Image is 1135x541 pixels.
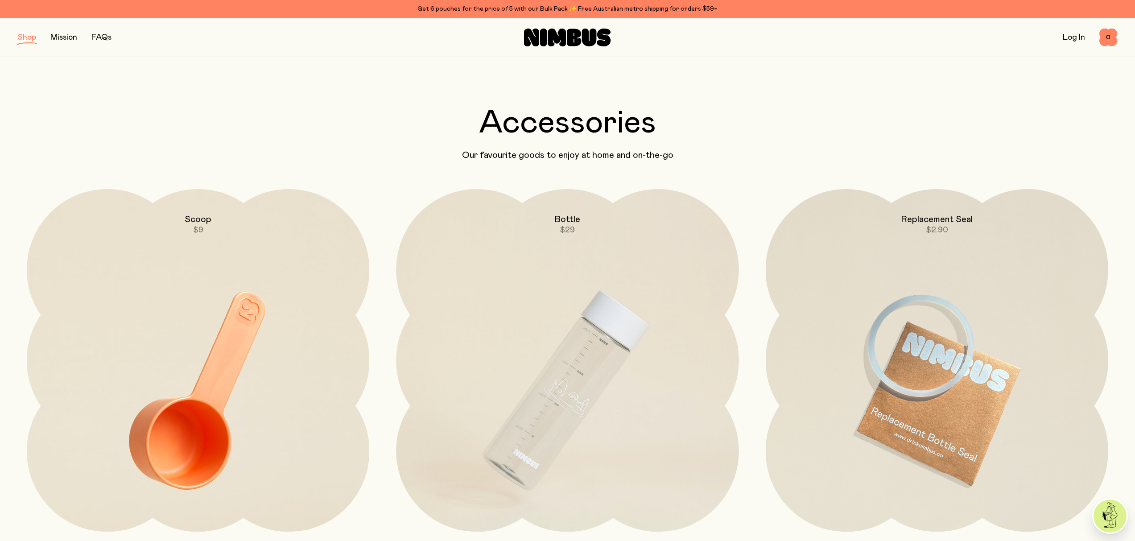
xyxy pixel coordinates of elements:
[27,189,369,532] a: Scoop$9
[766,189,1108,532] a: Replacement Seal$2.90
[554,214,580,225] h2: Bottle
[50,33,77,41] a: Mission
[18,4,1117,14] div: Get 6 pouches for the price of 5 with our Bulk Pack ✨ Free Australian metro shipping for orders $59+
[901,214,973,225] h2: Replacement Seal
[185,214,211,225] h2: Scoop
[560,226,575,234] span: $29
[926,226,948,234] span: $2.90
[1094,500,1127,533] img: agent
[396,189,739,532] a: Bottle$29
[193,226,203,234] span: $9
[91,33,111,41] a: FAQs
[1099,29,1117,46] button: 0
[1063,33,1085,41] a: Log In
[18,107,1117,139] h2: Accessories
[18,150,1117,161] p: Our favourite goods to enjoy at home and on-the-go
